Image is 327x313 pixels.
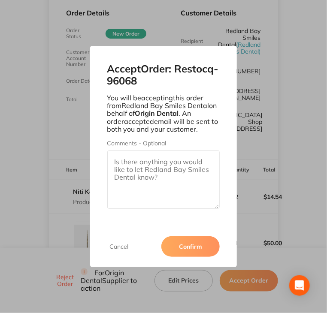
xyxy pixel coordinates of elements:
h2: Accept Order: Restocq- 96068 [107,63,220,87]
label: Comments - Optional [107,140,220,147]
button: Cancel [107,243,131,250]
b: Origin Dental [135,109,179,117]
button: Confirm [161,236,220,257]
div: Open Intercom Messenger [289,275,310,296]
p: You will be accepting this order from Redland Bay Smiles Dental on behalf of . An order accepted ... [107,94,220,133]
